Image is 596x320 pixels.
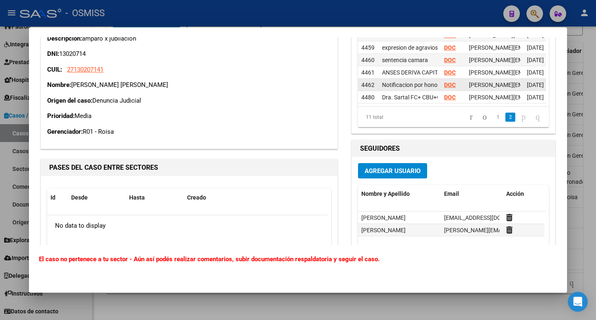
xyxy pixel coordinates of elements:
[47,112,74,120] strong: Prioridad:
[126,189,184,207] datatable-header-cell: Hasta
[568,292,588,312] div: Open Intercom Messenger
[74,112,91,120] span: Media
[361,44,375,51] span: 4459
[47,96,331,106] p: Denuncia Judicial
[47,97,92,104] strong: Origen del caso:
[39,255,380,263] b: El caso no pertenece a tu sector - Aún así podés realizar comentarios, subir documentación respal...
[527,57,544,63] span: [DATE]
[47,215,327,236] div: No data to display
[504,110,517,124] li: page 2
[361,57,375,63] span: 4460
[527,94,544,101] span: [DATE]
[382,44,438,51] span: expresion de agravios
[47,34,331,43] p: amparo x jubilación
[444,214,536,221] span: [EMAIL_ADDRESS][DOMAIN_NAME]
[47,81,71,89] strong: Nombre:
[47,127,331,137] p: R01 - Roisa
[527,44,544,51] span: [DATE]
[361,190,410,197] span: Nombre y Apellido
[361,69,375,76] span: 4461
[361,214,406,221] span: [PERSON_NAME]
[49,163,329,173] h1: PASES DEL CASO ENTRE SECTORES
[444,190,459,197] span: Email
[361,82,375,88] span: 4462
[503,185,544,203] datatable-header-cell: Acción
[532,113,543,122] a: go to last page
[47,189,68,207] datatable-header-cell: Id
[71,194,88,201] span: Desde
[382,94,514,101] span: Dra. Sartal FC+ CBU+CONSTANCIA MONOTRIBUTO
[47,80,331,90] p: [PERSON_NAME] [PERSON_NAME]
[361,94,375,101] span: 4480
[444,57,456,63] a: DOC
[47,66,62,73] strong: CUIL:
[184,189,225,207] datatable-header-cell: Creado
[47,49,331,59] p: 13020714
[358,163,427,178] button: Agregar Usuario
[444,44,456,51] a: DOC
[441,185,503,203] datatable-header-cell: Email
[67,66,103,73] span: 27130207141
[382,57,428,63] span: sentencia camara
[361,227,406,233] span: [PERSON_NAME]
[358,107,395,128] div: 11 total
[47,128,83,135] strong: Gerenciador:
[360,144,547,154] h1: SEGUIDORES
[68,189,126,207] datatable-header-cell: Desde
[493,113,503,122] a: 1
[444,69,456,76] a: DOC
[47,35,82,42] strong: Descripción:
[527,69,544,76] span: [DATE]
[358,185,441,203] datatable-header-cell: Nombre y Apellido
[50,194,55,201] span: Id
[466,113,476,122] a: go to first page
[518,113,529,122] a: go to next page
[187,194,206,201] span: Creado
[506,190,524,197] span: Acción
[444,82,456,88] a: DOC
[129,194,145,201] span: Hasta
[527,82,544,88] span: [DATE]
[382,69,468,76] span: ANSES DERIVA CAPITA A OSMISS
[382,82,452,88] span: Notificacion por honorarios
[444,94,456,101] a: DOC
[47,50,59,58] strong: DNI:
[492,110,504,124] li: page 1
[365,167,421,175] span: Agregar Usuario
[479,113,490,122] a: go to previous page
[505,113,515,122] a: 2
